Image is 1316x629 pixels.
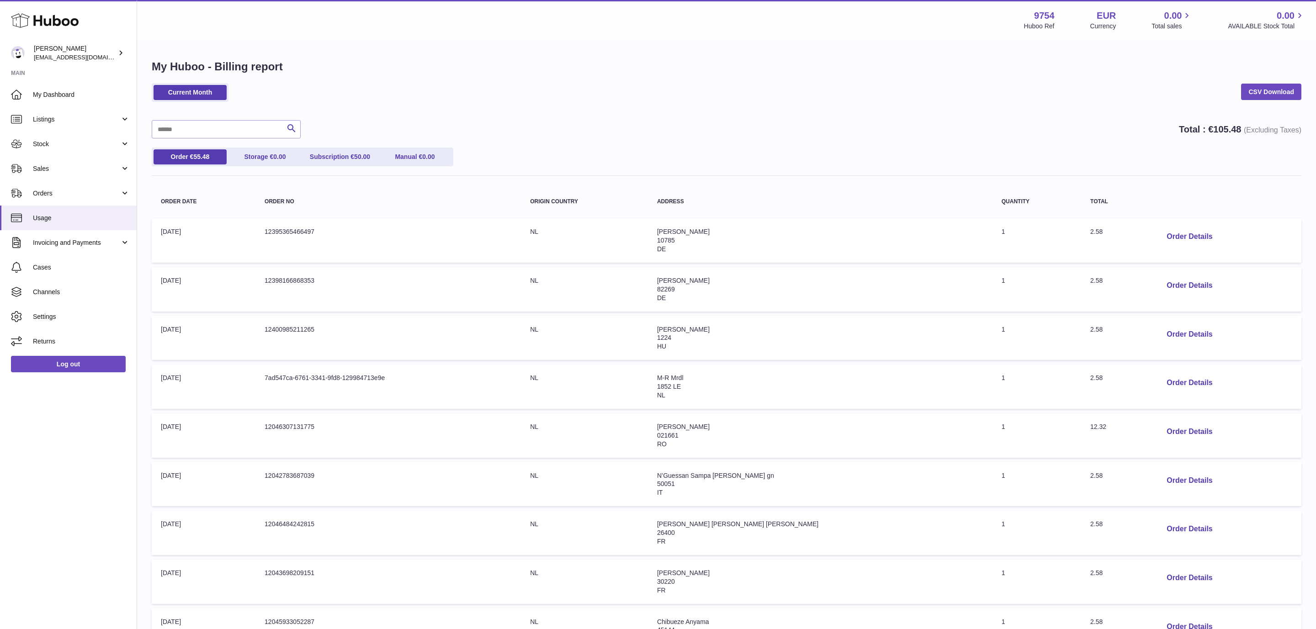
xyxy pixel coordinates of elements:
span: AVAILABLE Stock Total [1228,22,1305,31]
span: N’Guessan Sampa [PERSON_NAME] gn [657,472,774,479]
span: 12.32 [1090,423,1106,430]
span: 2.58 [1090,228,1103,235]
td: NL [521,511,648,555]
span: 2.58 [1090,618,1103,625]
span: Stock [33,140,120,148]
span: IT [657,489,663,496]
span: (Excluding Taxes) [1244,126,1301,134]
td: [DATE] [152,511,255,555]
span: Total sales [1151,22,1192,31]
span: 021661 [657,432,679,439]
span: Returns [33,337,130,346]
button: Order Details [1159,227,1220,246]
span: Chibueze Anyama [657,618,709,625]
span: Usage [33,214,130,222]
span: [EMAIL_ADDRESS][DOMAIN_NAME] [34,53,134,61]
td: NL [521,365,648,409]
span: 26400 [657,529,675,536]
th: Quantity [992,190,1081,214]
button: Order Details [1159,374,1220,392]
strong: EUR [1097,10,1116,22]
div: [PERSON_NAME] [34,44,116,62]
span: [PERSON_NAME] [657,423,710,430]
span: 2.58 [1090,569,1103,576]
span: M-R Mrdl [657,374,684,381]
span: [PERSON_NAME] [PERSON_NAME] [PERSON_NAME] [657,520,818,528]
th: Origin Country [521,190,648,214]
td: 1 [992,365,1081,409]
span: 2.58 [1090,472,1103,479]
a: Subscription €50.00 [303,149,377,164]
span: Invoicing and Payments [33,238,120,247]
td: 1 [992,413,1081,458]
td: [DATE] [152,316,255,360]
span: HU [657,343,666,350]
td: [DATE] [152,365,255,409]
td: NL [521,267,648,312]
th: Total [1081,190,1150,214]
button: Order Details [1159,423,1220,441]
a: 0.00 Total sales [1151,10,1192,31]
td: 12400985211265 [255,316,521,360]
span: Settings [33,312,130,321]
td: 12398166868353 [255,267,521,312]
span: 30220 [657,578,675,585]
span: FR [657,587,666,594]
div: Huboo Ref [1024,22,1055,31]
span: 0.00 [422,153,435,160]
span: 2.58 [1090,326,1103,333]
a: Manual €0.00 [378,149,451,164]
span: 0.00 [1164,10,1182,22]
span: 55.48 [193,153,209,160]
span: My Dashboard [33,90,130,99]
span: DE [657,294,666,301]
a: Current Month [154,85,227,100]
span: 105.48 [1213,124,1241,134]
h1: My Huboo - Billing report [152,59,1301,74]
span: 82269 [657,285,675,293]
button: Order Details [1159,276,1220,295]
td: 1 [992,316,1081,360]
button: Order Details [1159,325,1220,344]
span: 50.00 [354,153,370,160]
th: Address [648,190,992,214]
td: 12046307131775 [255,413,521,458]
div: Currency [1090,22,1116,31]
a: Order €55.48 [154,149,227,164]
button: Order Details [1159,520,1220,539]
span: Sales [33,164,120,173]
span: 0.00 [1277,10,1295,22]
td: 12395365466497 [255,218,521,263]
td: 1 [992,218,1081,263]
strong: Total : € [1179,124,1301,134]
td: [DATE] [152,560,255,604]
td: 1 [992,511,1081,555]
td: [DATE] [152,267,255,312]
span: [PERSON_NAME] [657,326,710,333]
td: [DATE] [152,462,255,507]
span: 1852 LE [657,383,681,390]
span: [PERSON_NAME] [657,569,710,576]
span: 2.58 [1090,520,1103,528]
a: Log out [11,356,126,372]
span: [PERSON_NAME] [657,277,710,284]
span: 10785 [657,237,675,244]
a: 0.00 AVAILABLE Stock Total [1228,10,1305,31]
button: Order Details [1159,569,1220,587]
td: 7ad547ca-6761-3341-9fd8-129984713e9e [255,365,521,409]
a: CSV Download [1241,84,1301,100]
span: 2.58 [1090,374,1103,381]
span: Channels [33,288,130,296]
span: 1224 [657,334,671,341]
span: [PERSON_NAME] [657,228,710,235]
span: 0.00 [273,153,286,160]
button: Order Details [1159,471,1220,490]
td: NL [521,218,648,263]
th: Order Date [152,190,255,214]
td: 1 [992,560,1081,604]
td: 12043698209151 [255,560,521,604]
td: [DATE] [152,413,255,458]
td: 12042783687039 [255,462,521,507]
span: 50051 [657,480,675,487]
td: NL [521,413,648,458]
